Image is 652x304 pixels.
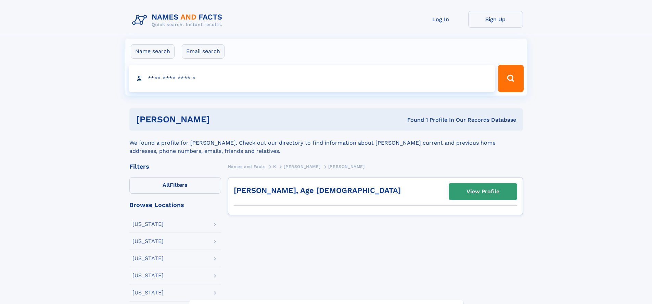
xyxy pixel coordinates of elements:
span: [PERSON_NAME] [284,164,320,169]
div: [US_STATE] [132,256,164,261]
a: View Profile [449,183,517,200]
h1: [PERSON_NAME] [136,115,309,124]
div: [US_STATE] [132,221,164,227]
input: search input [129,65,495,92]
div: View Profile [466,184,499,199]
button: Search Button [498,65,523,92]
a: Log In [413,11,468,28]
div: [US_STATE] [132,273,164,278]
a: Names and Facts [228,162,266,171]
div: Found 1 Profile In Our Records Database [308,116,516,124]
div: Browse Locations [129,202,221,208]
label: Filters [129,177,221,194]
div: [US_STATE] [132,290,164,295]
a: [PERSON_NAME], Age [DEMOGRAPHIC_DATA] [234,186,401,195]
a: [PERSON_NAME] [284,162,320,171]
img: Logo Names and Facts [129,11,228,29]
label: Email search [182,44,225,59]
a: K [273,162,276,171]
span: All [163,182,170,188]
span: K [273,164,276,169]
div: We found a profile for [PERSON_NAME]. Check out our directory to find information about [PERSON_N... [129,131,523,155]
label: Name search [131,44,175,59]
div: [US_STATE] [132,239,164,244]
span: [PERSON_NAME] [328,164,365,169]
div: Filters [129,163,221,170]
a: Sign Up [468,11,523,28]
